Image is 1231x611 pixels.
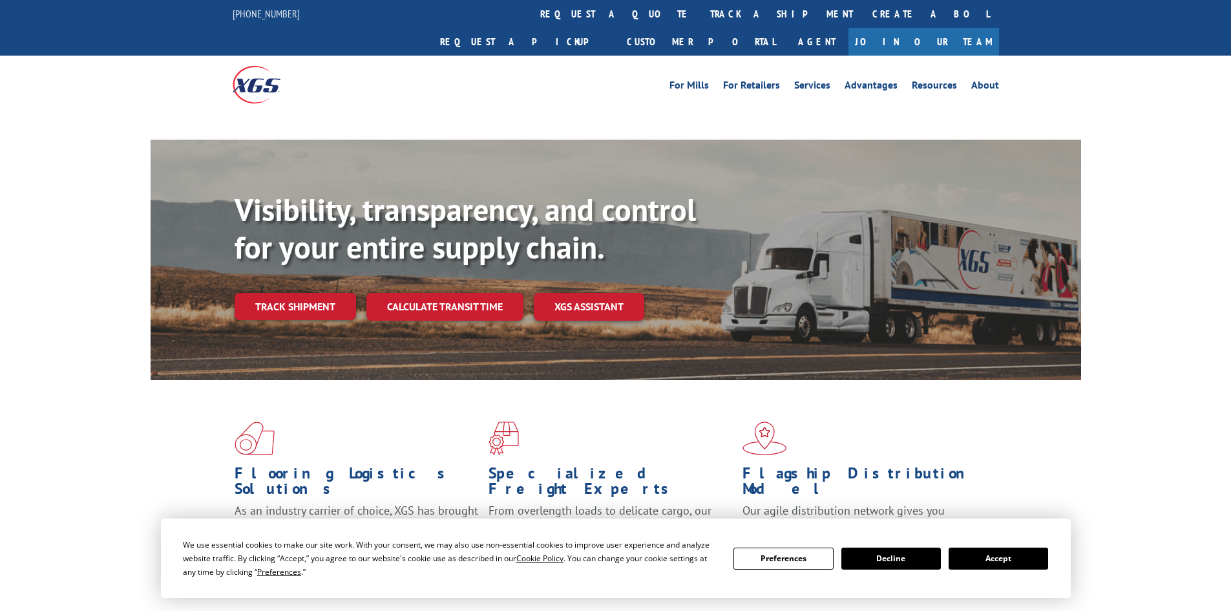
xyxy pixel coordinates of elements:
a: For Mills [669,80,709,94]
button: Decline [841,548,941,570]
a: About [971,80,999,94]
a: [PHONE_NUMBER] [233,7,300,20]
div: Cookie Consent Prompt [161,519,1071,598]
a: Calculate transit time [366,293,523,321]
h1: Flooring Logistics Solutions [235,466,479,503]
a: Resources [912,80,957,94]
a: Agent [785,28,848,56]
p: From overlength loads to delicate cargo, our experienced staff knows the best way to move your fr... [489,503,733,561]
h1: Specialized Freight Experts [489,466,733,503]
a: Advantages [845,80,898,94]
img: xgs-icon-focused-on-flooring-red [489,422,519,455]
span: As an industry carrier of choice, XGS has brought innovation and dedication to flooring logistics... [235,503,478,549]
button: Accept [949,548,1048,570]
a: Customer Portal [617,28,785,56]
a: For Retailers [723,80,780,94]
h1: Flagship Distribution Model [742,466,987,503]
a: Join Our Team [848,28,999,56]
a: Services [794,80,830,94]
a: Track shipment [235,293,356,320]
button: Preferences [733,548,833,570]
div: We use essential cookies to make our site work. With your consent, we may also use non-essential ... [183,538,718,579]
span: Our agile distribution network gives you nationwide inventory management on demand. [742,503,980,533]
b: Visibility, transparency, and control for your entire supply chain. [235,189,696,267]
a: Request a pickup [430,28,617,56]
img: xgs-icon-total-supply-chain-intelligence-red [235,422,275,455]
a: XGS ASSISTANT [534,293,644,321]
span: Preferences [257,566,301,577]
img: xgs-icon-flagship-distribution-model-red [742,422,787,455]
span: Cookie Policy [516,553,563,564]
